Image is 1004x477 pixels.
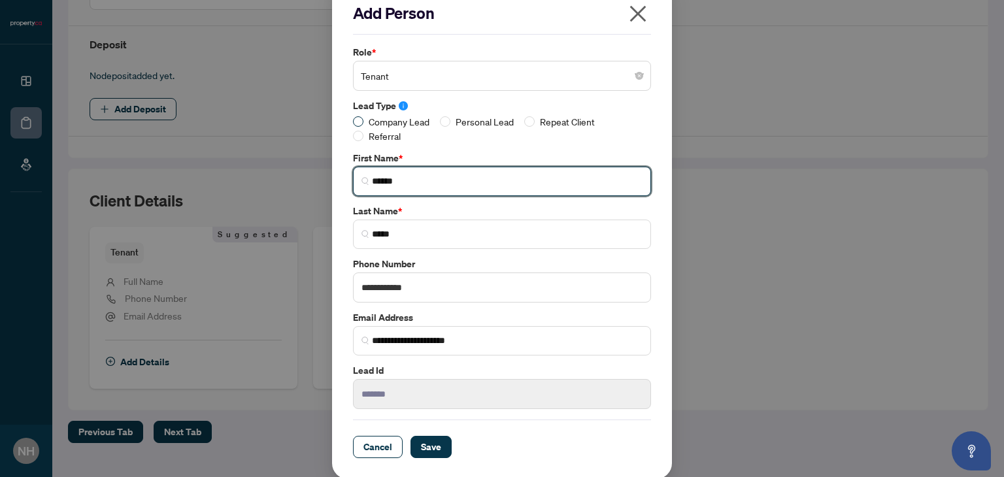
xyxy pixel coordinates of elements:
label: Phone Number [353,257,651,271]
span: close [627,3,648,24]
span: Cancel [363,436,392,457]
label: Email Address [353,310,651,325]
button: Open asap [952,431,991,470]
span: close-circle [635,72,643,80]
label: Last Name [353,204,651,218]
img: search_icon [361,230,369,238]
img: search_icon [361,337,369,344]
span: Personal Lead [450,114,519,129]
button: Cancel [353,436,403,458]
span: info-circle [399,101,408,110]
img: search_icon [361,177,369,185]
span: Repeat Client [535,114,600,129]
h2: Add Person [353,3,651,24]
span: Save [421,436,441,457]
span: Referral [363,129,406,143]
label: Lead Type [353,99,651,113]
span: Company Lead [363,114,435,129]
button: Save [410,436,452,458]
label: Role [353,45,651,59]
label: First Name [353,151,651,165]
label: Lead Id [353,363,651,378]
span: Tenant [361,63,643,88]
